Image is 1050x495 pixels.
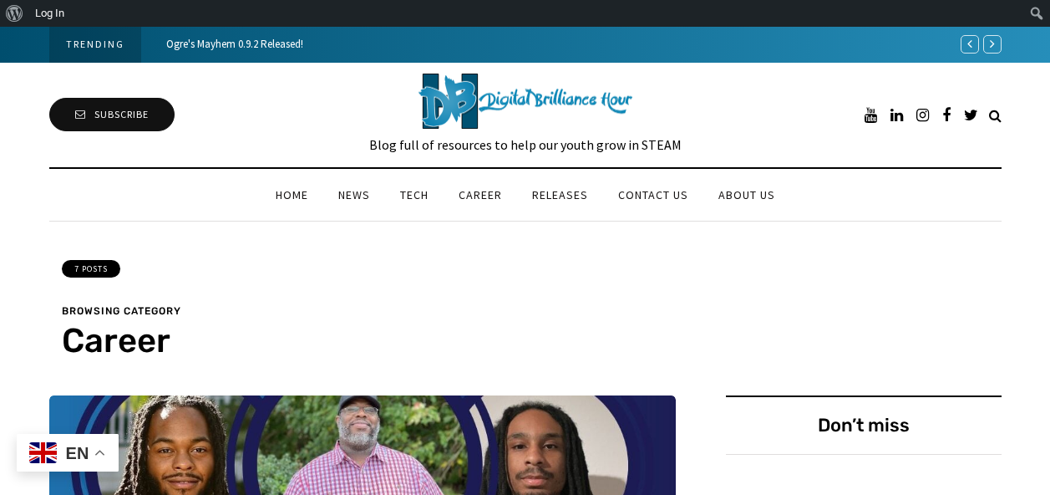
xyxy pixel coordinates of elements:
[703,186,790,204] a: About us
[29,442,57,463] img: en
[261,186,323,204] a: Home
[385,186,444,204] a: Tech
[166,37,303,51] a: Ogre's Mayhem 0.9.2 Released!
[49,27,141,63] div: Trending
[62,260,120,278] div: 7 posts
[323,186,385,204] a: News
[62,320,728,362] h1: Career
[444,186,517,204] a: Career
[369,133,682,156] div: Blog full of resources to help our youth grow in STEAM
[49,98,175,131] a: Subscribe
[66,444,89,462] span: en
[989,107,1002,123] a: Search toggle
[726,395,1002,455] h2: Don’t miss
[62,303,1014,320] p: Browsing category
[603,186,703,204] a: Contact us
[418,74,632,130] img: Digital Brilliance Blog
[517,186,603,204] a: Releases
